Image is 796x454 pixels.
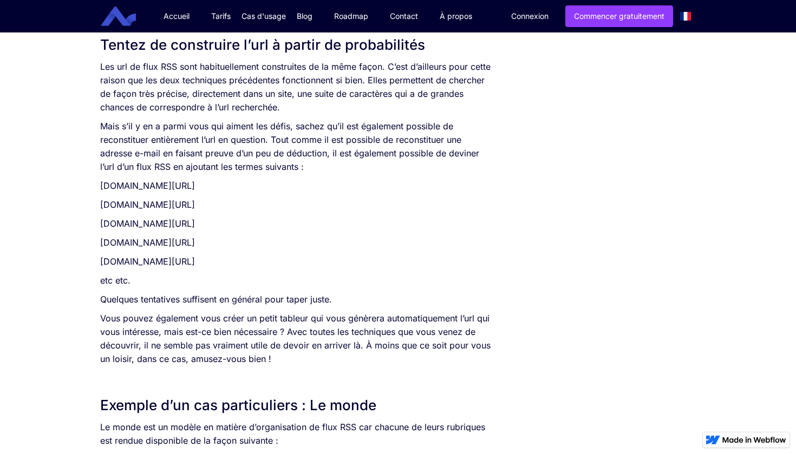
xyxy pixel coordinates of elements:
[109,6,144,27] a: home
[100,198,494,212] p: [DOMAIN_NAME][URL]
[100,60,494,114] p: Les url de flux RSS sont habituellement construites de la même façon. C’est d’ailleurs pour cette...
[100,312,494,366] p: Vous pouvez également vous créer un petit tableur qui vous génèrera automatiquement l’url qui vou...
[565,5,673,27] a: Commencer gratuitement
[100,420,494,448] p: Le monde est un modèle en matière d’organisation de flux RSS car chacune de leurs rubriques est r...
[503,6,557,27] a: Connexion
[722,437,786,443] img: Made in Webflow
[100,255,494,268] p: [DOMAIN_NAME][URL]
[100,236,494,249] p: [DOMAIN_NAME][URL]
[100,120,494,174] p: Mais s’il y en a parmi vous qui aiment les défis, sachez qu’il est également possible de reconsti...
[100,217,494,231] p: [DOMAIN_NAME][URL]
[100,371,494,385] p: ‍
[100,396,494,415] h2: Exemple d’un cas particuliers : Le monde
[100,274,494,287] p: etc etc.
[100,179,494,193] p: [DOMAIN_NAME][URL]
[100,293,494,306] p: Quelques tentatives suffisent en général pour taper juste.
[242,11,286,22] div: Cas d'usage
[100,35,494,55] h2: Tentez de construire l’url à partir de probabilités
